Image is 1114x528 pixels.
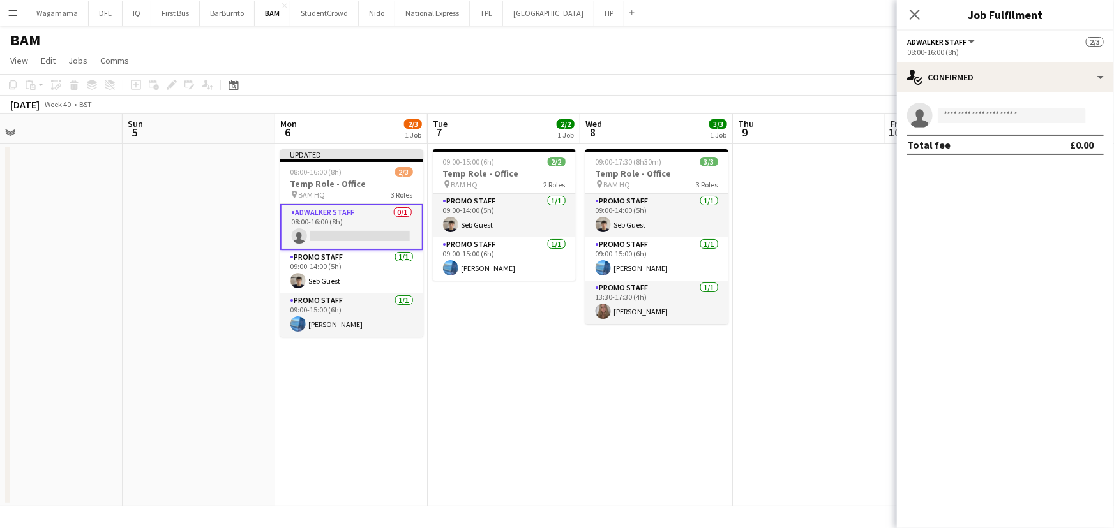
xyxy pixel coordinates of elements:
[278,125,297,140] span: 6
[443,157,495,166] span: 09:00-15:00 (6h)
[126,125,143,140] span: 5
[451,180,478,189] span: BAM HQ
[299,190,326,200] span: BAM HQ
[1086,37,1104,47] span: 2/3
[594,1,624,26] button: HP
[889,125,901,140] span: 10
[907,47,1104,57] div: 08:00-16:00 (8h)
[585,168,728,179] h3: Temp Role - Office
[585,118,602,129] span: Wed
[585,149,728,324] app-job-card: 09:00-17:30 (8h30m)3/3Temp Role - Office BAM HQ3 RolesPromo Staff1/109:00-14:00 (5h)Seb GuestProm...
[280,250,423,293] app-card-role: Promo Staff1/109:00-14:00 (5h)Seb Guest
[604,180,631,189] span: BAM HQ
[63,52,93,69] a: Jobs
[736,125,754,140] span: 9
[123,1,151,26] button: IQ
[433,118,448,129] span: Tue
[431,125,448,140] span: 7
[583,125,602,140] span: 8
[433,149,576,281] app-job-card: 09:00-15:00 (6h)2/2Temp Role - Office BAM HQ2 RolesPromo Staff1/109:00-14:00 (5h)Seb GuestPromo S...
[95,52,134,69] a: Comms
[290,167,342,177] span: 08:00-16:00 (8h)
[280,178,423,189] h3: Temp Role - Office
[26,1,89,26] button: Wagamama
[709,119,727,129] span: 3/3
[280,118,297,129] span: Mon
[585,281,728,324] app-card-role: Promo Staff1/113:30-17:30 (4h)[PERSON_NAME]
[738,118,754,129] span: Thu
[5,52,33,69] a: View
[405,130,421,140] div: 1 Job
[907,37,977,47] button: Adwalker Staff
[548,157,566,166] span: 2/2
[470,1,503,26] button: TPE
[10,55,28,66] span: View
[710,130,726,140] div: 1 Job
[544,180,566,189] span: 2 Roles
[395,167,413,177] span: 2/3
[897,6,1114,23] h3: Job Fulfilment
[897,62,1114,92] div: Confirmed
[128,118,143,129] span: Sun
[433,194,576,237] app-card-role: Promo Staff1/109:00-14:00 (5h)Seb Guest
[200,1,255,26] button: BarBurrito
[700,157,718,166] span: 3/3
[10,31,40,50] h1: BAM
[290,1,359,26] button: StudentCrowd
[151,1,200,26] button: First Bus
[557,130,574,140] div: 1 Job
[280,149,423,337] app-job-card: Updated08:00-16:00 (8h)2/3Temp Role - Office BAM HQ3 RolesAdwalker Staff0/108:00-16:00 (8h) Promo...
[503,1,594,26] button: [GEOGRAPHIC_DATA]
[391,190,413,200] span: 3 Roles
[907,138,951,151] div: Total fee
[433,168,576,179] h3: Temp Role - Office
[41,55,56,66] span: Edit
[891,118,901,129] span: Fri
[36,52,61,69] a: Edit
[395,1,470,26] button: National Express
[42,99,74,109] span: Week 40
[68,55,87,66] span: Jobs
[100,55,129,66] span: Comms
[557,119,575,129] span: 2/2
[596,157,662,166] span: 09:00-17:30 (8h30m)
[696,180,718,189] span: 3 Roles
[907,37,967,47] span: Adwalker Staff
[359,1,395,26] button: Nido
[433,237,576,281] app-card-role: Promo Staff1/109:00-15:00 (6h)[PERSON_NAME]
[255,1,290,26] button: BAM
[1070,138,1094,151] div: £0.00
[89,1,123,26] button: DFE
[280,293,423,337] app-card-role: Promo Staff1/109:00-15:00 (6h)[PERSON_NAME]
[585,194,728,237] app-card-role: Promo Staff1/109:00-14:00 (5h)Seb Guest
[404,119,422,129] span: 2/3
[280,204,423,250] app-card-role: Adwalker Staff0/108:00-16:00 (8h)
[10,98,40,111] div: [DATE]
[280,149,423,159] div: Updated
[79,99,92,109] div: BST
[585,237,728,281] app-card-role: Promo Staff1/109:00-15:00 (6h)[PERSON_NAME]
